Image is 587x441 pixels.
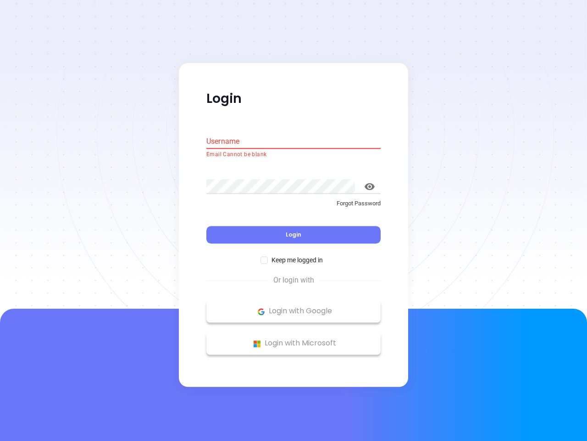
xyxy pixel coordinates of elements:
span: Keep me logged in [268,255,327,266]
p: Email Cannot be blank [206,150,381,159]
p: Login [206,90,381,107]
p: Forgot Password [206,199,381,208]
a: Forgot Password [206,199,381,215]
img: Google Logo [255,306,267,317]
span: Login [286,231,301,239]
p: Login with Microsoft [211,337,376,351]
span: Or login with [269,275,319,286]
button: Microsoft Logo Login with Microsoft [206,332,381,355]
button: Google Logo Login with Google [206,300,381,323]
button: Login [206,226,381,244]
img: Microsoft Logo [251,338,263,350]
p: Login with Google [211,305,376,318]
button: toggle password visibility [359,175,381,198]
